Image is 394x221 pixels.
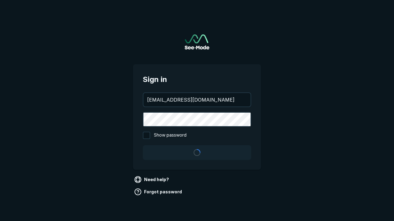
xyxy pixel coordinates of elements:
span: Sign in [143,74,251,85]
img: See-Mode Logo [185,34,209,49]
a: Go to sign in [185,34,209,49]
a: Forgot password [133,187,184,197]
span: Show password [154,132,187,139]
input: your@email.com [143,93,251,107]
a: Need help? [133,175,171,184]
